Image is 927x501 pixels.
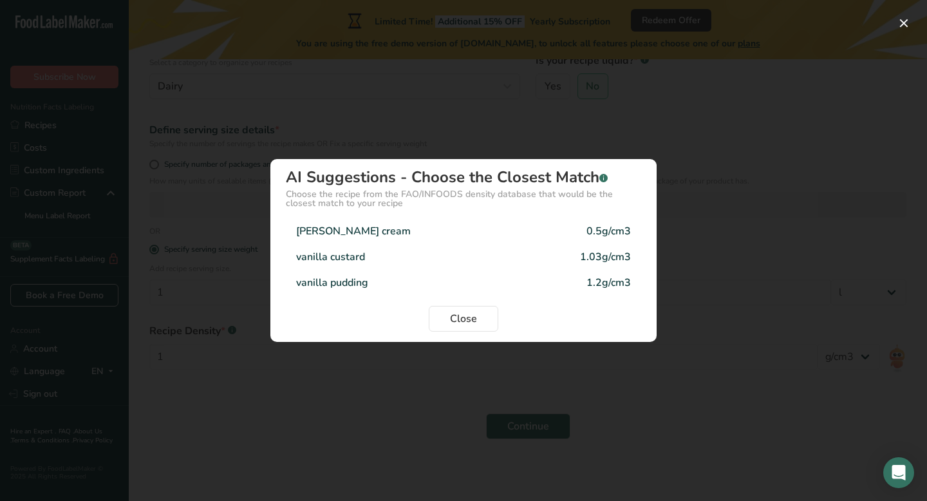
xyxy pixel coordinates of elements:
[296,249,365,265] div: vanilla custard
[286,169,641,185] div: AI Suggestions - Choose the Closest Match
[296,223,411,239] div: [PERSON_NAME] cream
[586,223,631,239] div: 0.5g/cm3
[450,311,477,326] span: Close
[883,457,914,488] div: Open Intercom Messenger
[296,275,368,290] div: vanilla pudding
[429,306,498,332] button: Close
[580,249,631,265] div: 1.03g/cm3
[286,190,641,208] div: Choose the recipe from the FAO/INFOODS density database that would be the closest match to your r...
[586,275,631,290] div: 1.2g/cm3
